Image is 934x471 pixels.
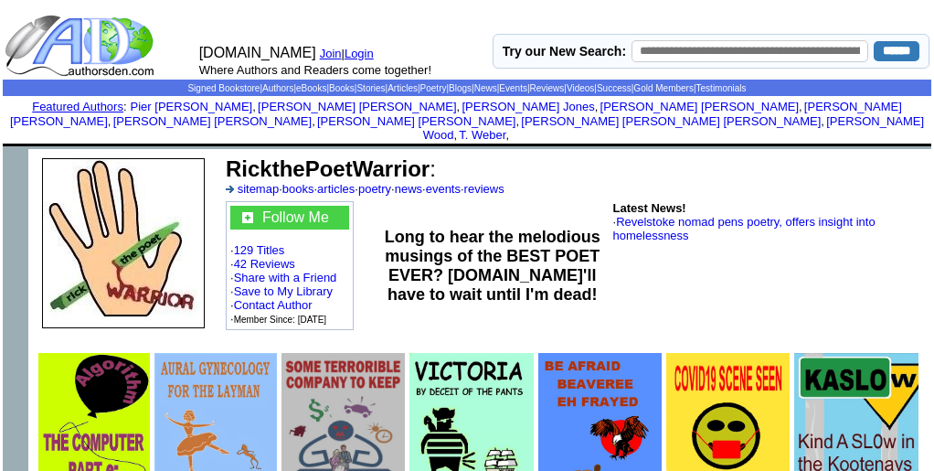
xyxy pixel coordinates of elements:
[345,47,374,60] a: Login
[499,83,527,93] a: Events
[282,182,314,196] a: books
[663,433,664,434] img: shim.gif
[242,212,253,223] img: gc.jpg
[32,100,123,113] a: Featured Authors
[509,131,511,141] font: i
[356,83,385,93] a: Stories
[802,102,804,112] font: i
[262,83,293,93] a: Authors
[42,158,205,328] img: 100375.jpg
[521,114,821,128] a: [PERSON_NAME] [PERSON_NAME] [PERSON_NAME]
[187,83,260,93] a: Signed Bookstore
[613,215,876,242] a: Revelstoke nomad pens poetry, offers insight into homelessness
[234,257,295,271] a: 42 Reviews
[317,182,355,196] a: articles
[226,156,430,181] b: RickthePoetWarrior
[230,206,349,326] font: · · · · · ·
[395,182,422,196] a: news
[262,209,329,225] a: Follow Me
[10,100,902,128] a: [PERSON_NAME] [PERSON_NAME]
[466,144,469,146] img: shim.gif
[824,117,826,127] font: i
[320,47,342,60] a: Join
[199,45,316,60] font: [DOMAIN_NAME]
[234,271,337,284] a: Share with a Friend
[466,146,469,149] img: shim.gif
[342,47,380,60] font: |
[226,156,436,181] font: :
[226,182,504,196] font: · · · · · ·
[238,182,280,196] a: sitemap
[791,433,792,434] img: shim.gif
[460,102,462,112] font: i
[234,298,313,312] a: Contact Author
[329,83,355,93] a: Books
[633,83,694,93] a: Gold Members
[131,100,253,113] a: Pier [PERSON_NAME]
[459,128,505,142] a: T. Weber
[387,83,418,93] a: Articles
[567,83,594,93] a: Videos
[598,102,600,112] font: i
[317,114,515,128] a: [PERSON_NAME] [PERSON_NAME]
[474,83,497,93] a: News
[234,315,327,325] font: Member Since: [DATE]
[152,433,153,434] img: shim.gif
[449,83,472,93] a: Blogs
[426,182,461,196] a: events
[423,114,924,142] a: [PERSON_NAME] Wood
[613,215,876,242] font: ·
[503,44,626,59] label: Try our New Search:
[597,83,632,93] a: Success
[226,186,234,193] img: a_336699.gif
[10,100,924,142] font: , , , , , , , , , ,
[696,83,747,93] a: Testimonials
[464,182,504,196] a: reviews
[462,100,594,113] a: [PERSON_NAME] Jones
[358,182,391,196] a: poetry
[234,284,333,298] a: Save to My Library
[530,83,565,93] a: Reviews
[385,228,600,304] b: Long to hear the melodious musings of the BEST POET EVER? [DOMAIN_NAME]'ll have to wait until I'm...
[519,117,521,127] font: i
[420,83,447,93] a: Poetry
[256,102,258,112] font: i
[234,243,285,257] a: 129 Titles
[457,131,459,141] font: i
[32,100,126,113] font: :
[296,83,326,93] a: eBooks
[5,14,158,78] img: logo_ad.gif
[199,63,431,77] font: Where Authors and Readers come together!
[536,433,536,434] img: shim.gif
[111,117,112,127] font: i
[600,100,799,113] a: [PERSON_NAME] [PERSON_NAME]
[613,201,686,215] b: Latest News!
[315,117,317,127] font: i
[279,433,280,434] img: shim.gif
[3,149,28,175] img: shim.gif
[920,433,921,434] img: shim.gif
[187,83,746,93] span: | | | | | | | | | | | | | |
[258,100,456,113] a: [PERSON_NAME] [PERSON_NAME]
[113,114,312,128] a: [PERSON_NAME] [PERSON_NAME]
